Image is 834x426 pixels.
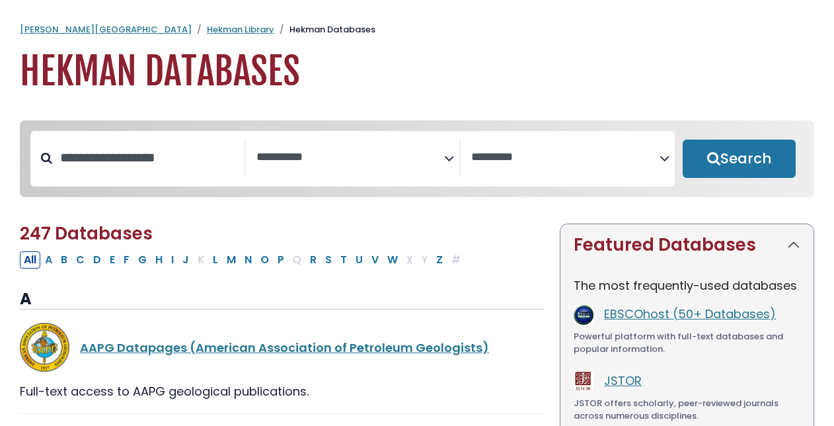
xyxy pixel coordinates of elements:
a: [PERSON_NAME][GEOGRAPHIC_DATA] [20,23,192,36]
button: Filter Results C [72,251,89,269]
button: Submit for Search Results [683,140,796,178]
button: Filter Results A [41,251,56,269]
a: Hekman Library [207,23,274,36]
button: Filter Results J [178,251,193,269]
a: AAPG Datapages (American Association of Petroleum Geologists) [80,339,489,356]
button: Filter Results U [352,251,367,269]
h3: A [20,290,544,310]
nav: breadcrumb [20,23,814,36]
button: Filter Results G [134,251,151,269]
h1: Hekman Databases [20,50,814,94]
div: Full-text access to AAPG geological publications. [20,382,544,400]
button: Filter Results M [223,251,240,269]
a: JSTOR [604,372,642,389]
button: Filter Results N [241,251,256,269]
p: The most frequently-used databases [574,277,800,294]
button: Filter Results S [321,251,336,269]
button: Filter Results L [209,251,222,269]
button: Filter Results H [151,251,167,269]
li: Hekman Databases [274,23,375,36]
button: Filter Results T [336,251,351,269]
nav: Search filters [20,120,814,197]
button: Filter Results R [306,251,321,269]
textarea: Search [256,151,445,165]
button: Filter Results I [167,251,178,269]
button: Filter Results O [256,251,273,269]
div: Powerful platform with full-text databases and popular information. [574,330,800,356]
input: Search database by title or keyword [52,147,245,169]
button: Filter Results Z [432,251,447,269]
a: EBSCOhost (50+ Databases) [604,306,776,322]
button: Filter Results E [106,251,119,269]
button: Filter Results D [89,251,105,269]
button: Filter Results F [120,251,133,269]
button: Featured Databases [560,224,814,266]
div: JSTOR offers scholarly, peer-reviewed journals across numerous disciplines. [574,397,800,423]
div: Alpha-list to filter by first letter of database name [20,251,466,267]
button: Filter Results V [367,251,383,269]
button: All [20,251,40,269]
textarea: Search [471,151,660,165]
button: Filter Results B [57,251,71,269]
button: Filter Results W [383,251,402,269]
span: 247 Databases [20,222,153,245]
button: Filter Results P [274,251,288,269]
